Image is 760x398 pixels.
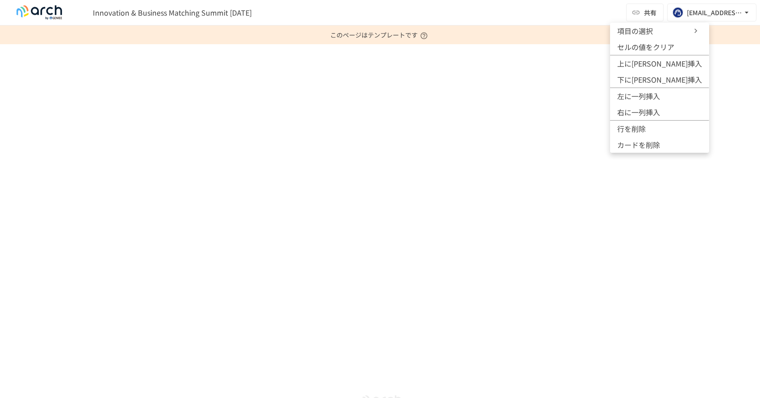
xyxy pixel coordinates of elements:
[617,74,702,85] span: 下に[PERSON_NAME]挿入
[617,91,660,101] span: 左に一列挿入
[617,123,646,134] span: 行を削除
[617,42,674,52] span: セルの値をクリア
[617,139,660,150] span: カードを削除
[617,58,702,69] span: 上に[PERSON_NAME]挿入
[617,107,660,117] span: 右に一列挿入
[617,25,671,36] span: 項目の選択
